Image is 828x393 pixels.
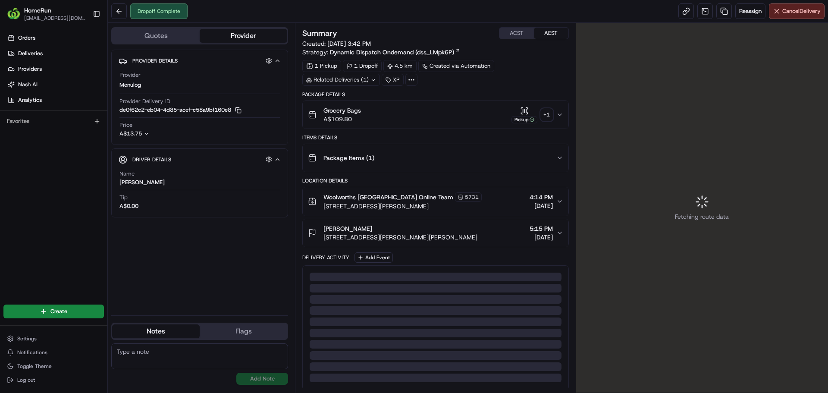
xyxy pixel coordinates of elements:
button: Notes [112,324,200,338]
div: Location Details [302,177,568,184]
span: Provider [119,71,141,79]
button: Grocery BagsA$109.80Pickup+1 [303,101,568,129]
button: Pickup+1 [511,107,553,123]
span: [STREET_ADDRESS][PERSON_NAME][PERSON_NAME] [323,233,477,242]
span: Toggle Theme [17,363,52,370]
span: Dynamic Dispatch Ondemand (dss_LMpk6P) [330,48,454,57]
span: Price [119,121,132,129]
span: [DATE] [530,233,553,242]
span: Driver Details [132,156,171,163]
span: 5:15 PM [530,224,553,233]
span: Grocery Bags [323,106,361,115]
span: Provider Details [132,57,178,64]
div: Delivery Activity [302,254,349,261]
div: Package Details [302,91,568,98]
div: 4.5 km [383,60,417,72]
button: Quotes [112,29,200,43]
button: Log out [3,374,104,386]
div: Related Deliveries (1) [302,74,380,86]
button: Reassign [735,3,765,19]
button: Woolworths [GEOGRAPHIC_DATA] Online Team5731[STREET_ADDRESS][PERSON_NAME]4:14 PM[DATE] [303,187,568,216]
span: Fetching route data [675,212,729,221]
div: Pickup [511,116,537,123]
button: HomeRun [24,6,51,15]
span: [STREET_ADDRESS][PERSON_NAME] [323,202,482,211]
button: Create [3,305,104,318]
a: Deliveries [3,47,107,60]
span: Reassign [739,7,762,15]
span: Package Items ( 1 ) [323,154,374,162]
button: AEST [534,28,568,39]
img: HomeRun [7,7,21,21]
span: Create [50,308,67,315]
span: Nash AI [18,81,38,88]
span: [DATE] [530,201,553,210]
button: [EMAIL_ADDRESS][DOMAIN_NAME] [24,15,86,22]
span: Settings [17,335,37,342]
button: Add Event [354,252,393,263]
button: Flags [200,324,287,338]
a: Nash AI [3,78,107,91]
button: Driver Details [119,152,281,167]
button: HomeRunHomeRun[EMAIL_ADDRESS][DOMAIN_NAME] [3,3,89,24]
a: Orders [3,31,107,45]
span: A$109.80 [323,115,361,123]
span: Cancel Delivery [782,7,821,15]
button: Settings [3,333,104,345]
span: Analytics [18,96,42,104]
a: Providers [3,62,107,76]
div: Items Details [302,134,568,141]
div: Strategy: [302,48,461,57]
span: Menulog [119,81,141,89]
span: Provider Delivery ID [119,97,170,105]
button: Provider Details [119,53,281,68]
button: Toggle Theme [3,360,104,372]
a: Created via Automation [418,60,494,72]
div: 1 Dropoff [343,60,382,72]
button: Notifications [3,346,104,358]
div: + 1 [541,109,553,121]
span: 4:14 PM [530,193,553,201]
div: A$0.00 [119,202,138,210]
span: [DATE] 3:42 PM [327,40,371,47]
span: Deliveries [18,50,43,57]
span: [PERSON_NAME] [323,224,372,233]
span: Orders [18,34,35,42]
button: Package Items (1) [303,144,568,172]
span: Woolworths [GEOGRAPHIC_DATA] Online Team [323,193,453,201]
span: A$13.75 [119,130,142,137]
div: 1 Pickup [302,60,341,72]
button: CancelDelivery [769,3,825,19]
a: Dynamic Dispatch Ondemand (dss_LMpk6P) [330,48,461,57]
button: ACST [499,28,534,39]
span: Tip [119,194,128,201]
span: 5731 [465,194,479,201]
div: [PERSON_NAME] [119,179,165,186]
span: Notifications [17,349,47,356]
div: Favorites [3,114,104,128]
button: [PERSON_NAME][STREET_ADDRESS][PERSON_NAME][PERSON_NAME]5:15 PM[DATE] [303,219,568,247]
h3: Summary [302,29,337,37]
button: de0f62c2-eb04-4d85-acef-c58a9bf160e8 [119,106,241,114]
span: Providers [18,65,42,73]
button: Provider [200,29,287,43]
span: Created: [302,39,371,48]
span: Name [119,170,135,178]
span: Log out [17,377,35,384]
button: Pickup [511,107,537,123]
button: A$13.75 [119,130,195,138]
a: Analytics [3,93,107,107]
div: XP [382,74,404,86]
